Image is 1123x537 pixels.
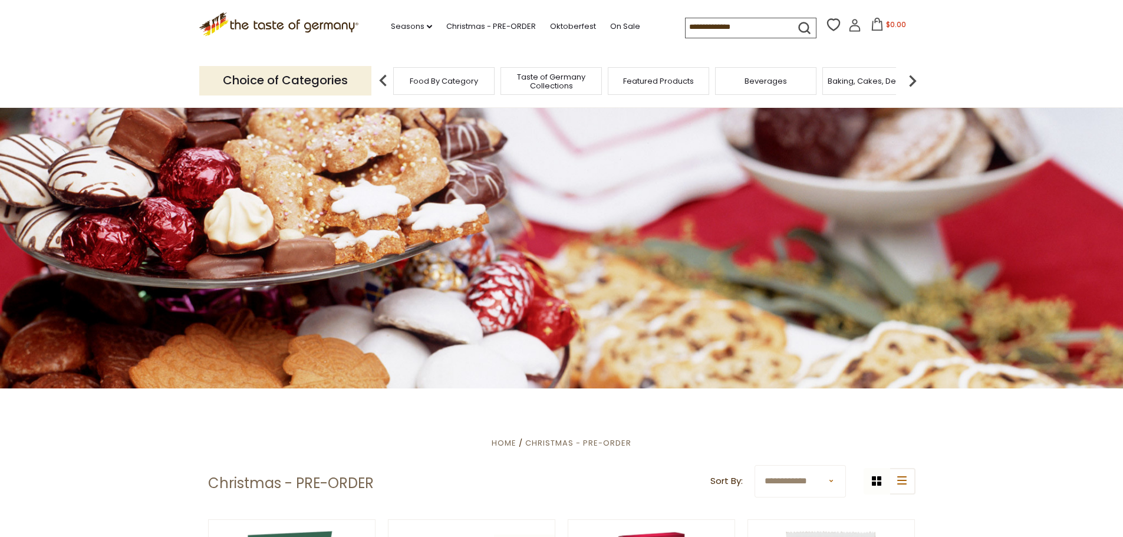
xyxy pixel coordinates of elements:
[492,437,516,449] a: Home
[199,66,371,95] p: Choice of Categories
[864,18,914,35] button: $0.00
[710,474,743,489] label: Sort By:
[623,77,694,85] a: Featured Products
[610,20,640,33] a: On Sale
[410,77,478,85] a: Food By Category
[745,77,787,85] a: Beverages
[208,475,374,492] h1: Christmas - PRE-ORDER
[550,20,596,33] a: Oktoberfest
[391,20,432,33] a: Seasons
[504,73,598,90] a: Taste of Germany Collections
[525,437,631,449] a: Christmas - PRE-ORDER
[371,69,395,93] img: previous arrow
[886,19,906,29] span: $0.00
[828,77,919,85] a: Baking, Cakes, Desserts
[446,20,536,33] a: Christmas - PRE-ORDER
[901,69,924,93] img: next arrow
